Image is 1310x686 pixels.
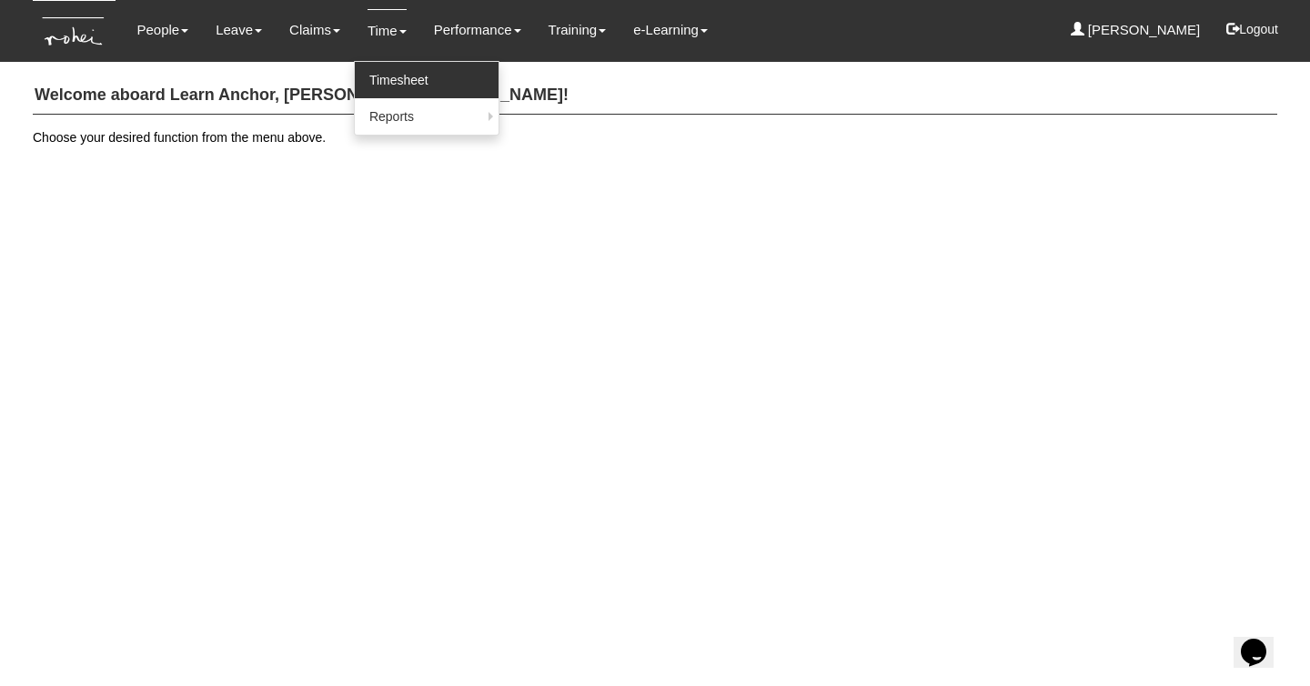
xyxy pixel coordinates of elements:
[633,9,708,51] a: e-Learning
[1214,7,1291,51] button: Logout
[355,98,499,135] a: Reports
[136,9,188,51] a: People
[549,9,607,51] a: Training
[355,62,499,98] a: Timesheet
[434,9,521,51] a: Performance
[33,1,116,62] img: KTs7HI1dOZG7tu7pUkOpGGQAiEQAiEQAj0IhBB1wtXDg6BEAiBEAiBEAiB4RGIoBtemSRFIRACIRACIRACIdCLQARdL1w5OAR...
[33,128,1277,146] p: Choose your desired function from the menu above.
[368,9,407,52] a: Time
[1071,9,1201,51] a: [PERSON_NAME]
[1234,613,1292,668] iframe: chat widget
[289,9,340,51] a: Claims
[216,9,262,51] a: Leave
[33,77,1277,115] h4: Welcome aboard Learn Anchor, [PERSON_NAME] [PERSON_NAME]!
